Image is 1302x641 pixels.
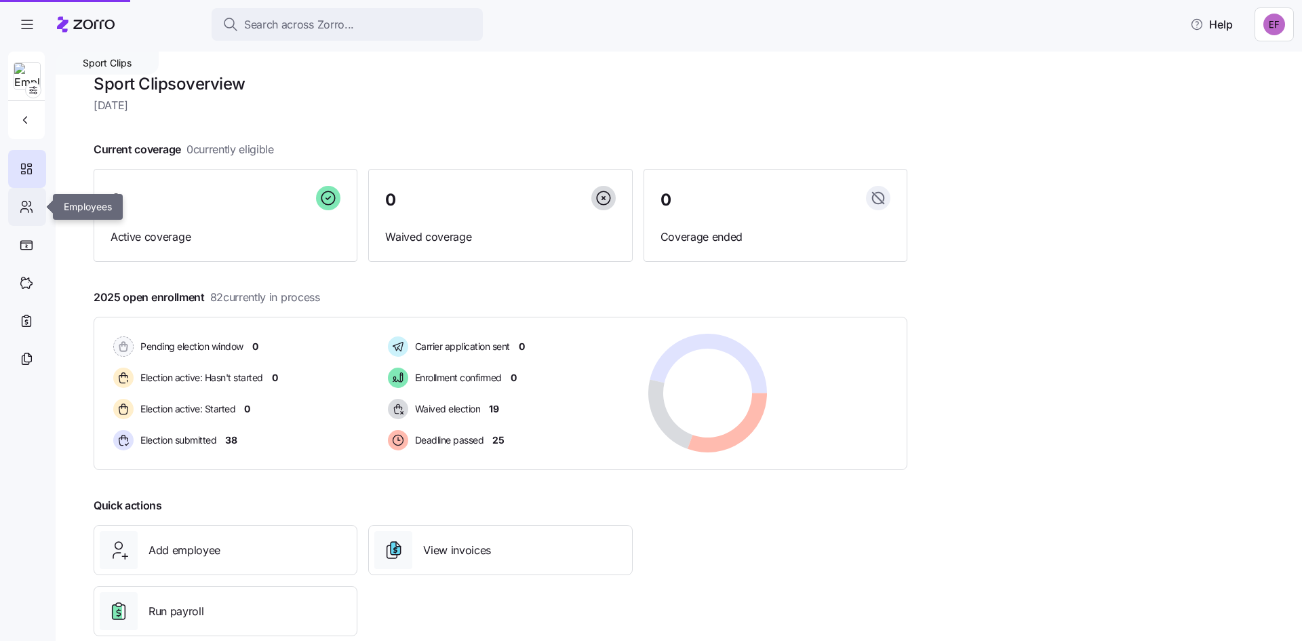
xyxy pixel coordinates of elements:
button: Search across Zorro... [212,8,483,41]
img: Employer logo [14,63,40,90]
span: View invoices [423,542,491,559]
span: Search across Zorro... [244,16,354,33]
span: Coverage ended [660,229,890,246]
span: Add employee [149,542,220,559]
span: 82 currently in process [210,289,320,306]
span: Run payroll [149,603,203,620]
span: Active coverage [111,229,340,246]
span: 0 [519,340,525,353]
img: b052bb1e3e3c52fe60c823d858401fb0 [1263,14,1285,35]
span: 0 [660,192,671,208]
span: 0 [244,402,250,416]
span: Deadline passed [411,433,484,447]
span: Waived coverage [385,229,615,246]
span: Help [1190,16,1233,33]
h1: Sport Clips overview [94,73,907,94]
span: 0 [252,340,258,353]
span: Election submitted [136,433,216,447]
span: 25 [492,433,504,447]
span: [DATE] [94,97,907,114]
span: Enrollment confirmed [411,371,502,385]
span: Pending election window [136,340,243,353]
span: Carrier application sent [411,340,510,353]
span: 0 [511,371,517,385]
span: Quick actions [94,497,162,514]
span: 0 currently eligible [186,141,274,158]
div: Sport Clips [56,52,159,75]
span: 38 [225,433,237,447]
span: Election active: Hasn't started [136,371,263,385]
span: 2025 open enrollment [94,289,320,306]
span: Election active: Started [136,402,235,416]
span: Waived election [411,402,481,416]
span: 0 [111,192,121,208]
button: Help [1179,11,1244,38]
span: Current coverage [94,141,274,158]
span: 19 [489,402,498,416]
span: 0 [272,371,278,385]
span: 0 [385,192,396,208]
